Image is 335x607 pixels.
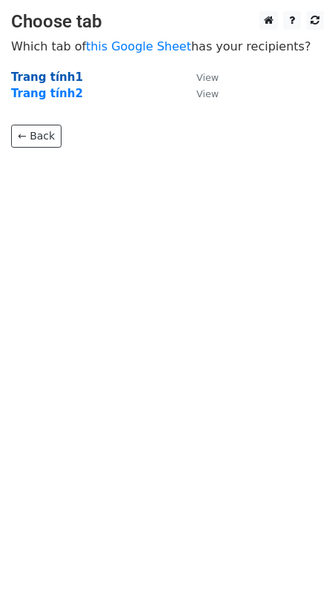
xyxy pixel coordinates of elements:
small: View [196,88,219,99]
a: View [182,87,219,100]
a: Trang tính1 [11,70,83,84]
h3: Choose tab [11,11,324,33]
small: View [196,72,219,83]
a: View [182,70,219,84]
p: Which tab of has your recipients? [11,39,324,54]
a: this Google Sheet [86,39,191,53]
a: Trang tính2 [11,87,83,100]
a: ← Back [11,125,62,148]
